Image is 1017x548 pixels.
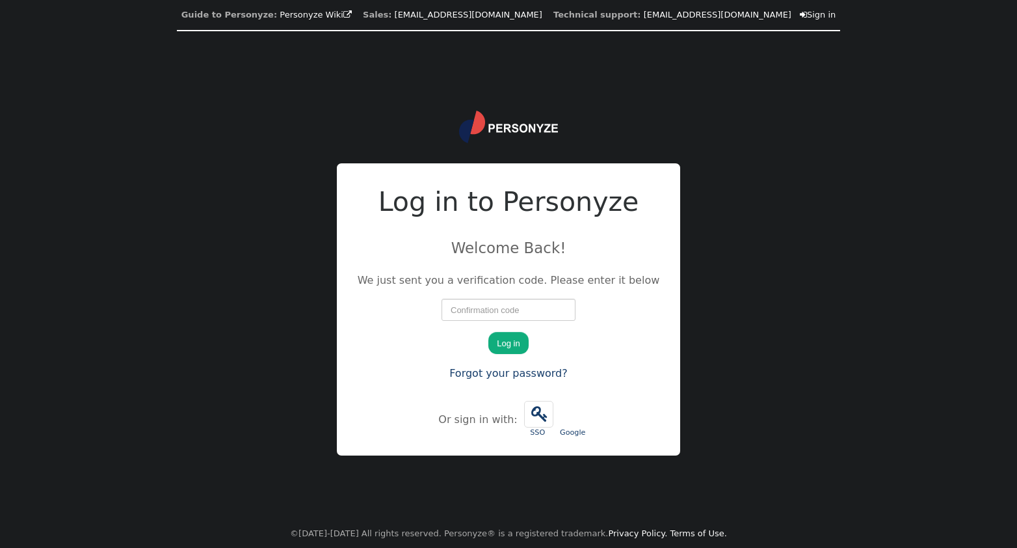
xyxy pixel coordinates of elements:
[438,412,520,428] div: Or sign in with:
[521,394,557,445] a:  SSO
[800,10,836,20] a: Sign in
[358,182,660,223] h2: Log in to Personyze
[280,10,352,20] a: Personyze Wiki
[670,528,727,538] a: Terms of Use.
[524,428,551,439] div: SSO
[363,10,391,20] b: Sales:
[525,402,553,427] span: 
[488,332,528,354] button: Log in
[557,395,589,445] a: Google
[358,273,660,288] p: We just sent you a verification code. Please enter it below
[181,10,277,20] b: Guide to Personyze:
[560,428,586,439] div: Google
[395,10,542,20] a: [EMAIL_ADDRESS][DOMAIN_NAME]
[459,111,558,143] img: logo.svg
[442,299,575,321] input: Confirmation code
[358,237,660,259] p: Welcome Back!
[800,10,807,19] span: 
[343,10,352,19] span: 
[552,400,594,429] iframe: Sign in with Google Button
[553,10,641,20] b: Technical support:
[449,367,568,379] a: Forgot your password?
[644,10,791,20] a: [EMAIL_ADDRESS][DOMAIN_NAME]
[608,528,667,538] a: Privacy Policy.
